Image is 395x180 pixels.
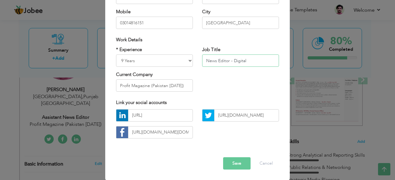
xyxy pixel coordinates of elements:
[202,110,214,121] img: Twitter
[116,71,153,78] label: Current Company
[253,157,279,170] button: Cancel
[116,9,131,15] label: Mobile
[128,126,193,138] input: Profile Link
[116,126,128,138] img: facebook
[223,157,251,170] button: Save
[116,46,142,53] label: * Experience
[116,110,128,121] img: linkedin
[202,46,220,53] label: Job Title
[214,109,279,122] input: Profile Link
[202,9,210,15] label: City
[116,99,167,106] span: Link your social accounts
[128,109,193,122] input: Profile Link
[116,37,142,43] span: Work Details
